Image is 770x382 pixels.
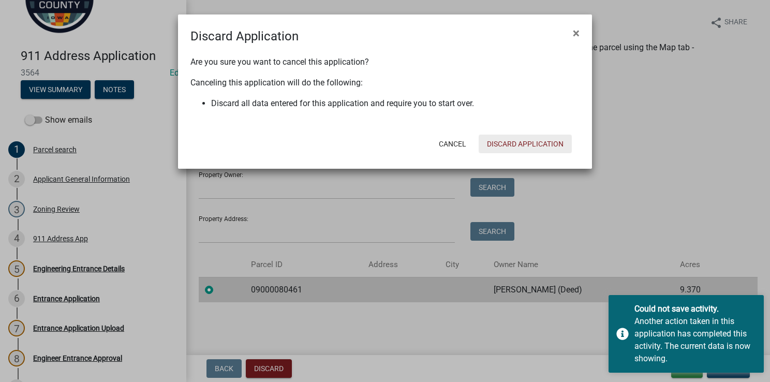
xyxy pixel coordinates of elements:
[431,135,475,153] button: Cancel
[211,97,580,110] li: Discard all data entered for this application and require you to start over.
[565,19,588,48] button: Close
[479,135,572,153] button: Discard Application
[634,315,756,365] div: Another action taken in this application has completed this activity. The current data is now sho...
[573,26,580,40] span: ×
[190,77,580,89] p: Canceling this application will do the following:
[190,56,580,68] p: Are you sure you want to cancel this application?
[190,27,299,46] h4: Discard Application
[634,303,756,315] div: Could not save activity.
